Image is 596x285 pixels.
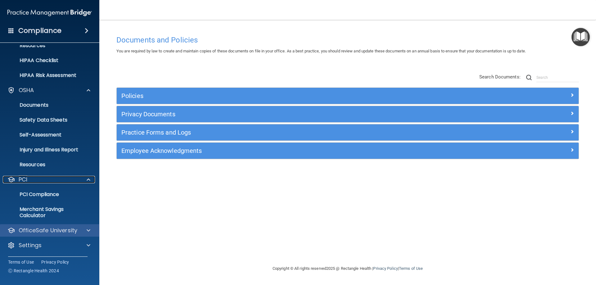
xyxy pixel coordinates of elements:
span: You are required by law to create and maintain copies of these documents on file in your office. ... [116,49,526,53]
a: Privacy Policy [41,259,69,265]
a: Privacy Documents [121,109,574,119]
img: ic-search.3b580494.png [526,75,532,80]
p: PCI [19,176,27,183]
a: Privacy Policy [373,266,398,271]
div: Copyright © All rights reserved 2025 @ Rectangle Health | | [234,259,461,278]
h5: Practice Forms and Logs [121,129,458,136]
p: OfficeSafe University [19,227,77,234]
a: Settings [7,242,90,249]
a: Employee Acknowledgments [121,146,574,156]
p: Merchant Savings Calculator [4,206,89,219]
h4: Documents and Policies [116,36,579,44]
a: PCI [7,176,90,183]
h5: Employee Acknowledgments [121,147,458,154]
input: Search [536,73,579,82]
p: HIPAA Checklist [4,57,89,64]
p: HIPAA Risk Assessment [4,72,89,78]
h5: Policies [121,92,458,99]
p: PCI Compliance [4,191,89,198]
button: Open Resource Center [571,28,590,46]
img: PMB logo [7,7,92,19]
p: Settings [19,242,42,249]
a: OSHA [7,87,90,94]
a: OfficeSafe University [7,227,90,234]
p: Injury and Illness Report [4,147,89,153]
span: Ⓒ Rectangle Health 2024 [8,268,59,274]
h4: Compliance [18,26,61,35]
p: Resources [4,162,89,168]
a: Terms of Use [399,266,423,271]
p: Documents [4,102,89,108]
h5: Privacy Documents [121,111,458,118]
a: Practice Forms and Logs [121,127,574,137]
p: OSHA [19,87,34,94]
a: Policies [121,91,574,101]
p: Self-Assessment [4,132,89,138]
a: Terms of Use [8,259,34,265]
p: Resources [4,42,89,49]
p: Safety Data Sheets [4,117,89,123]
span: Search Documents: [479,74,521,80]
